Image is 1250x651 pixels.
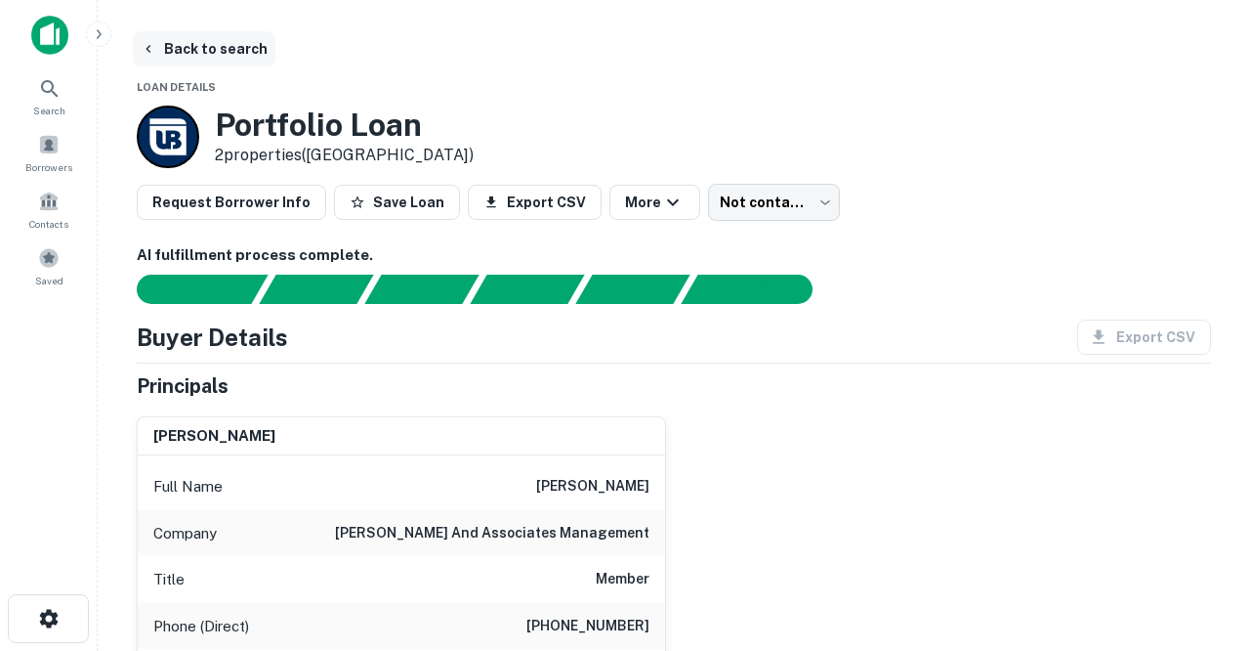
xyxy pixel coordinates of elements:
[596,568,649,591] h6: Member
[335,522,649,545] h6: [PERSON_NAME] and associates management
[153,568,185,591] p: Title
[6,126,92,179] a: Borrowers
[6,239,92,292] a: Saved
[153,425,275,448] h6: [PERSON_NAME]
[35,273,63,288] span: Saved
[470,275,584,304] div: Principals found, AI now looking for contact information...
[468,185,602,220] button: Export CSV
[364,275,479,304] div: Documents found, AI parsing details...
[575,275,689,304] div: Principals found, still searching for contact information. This may take time...
[334,185,460,220] button: Save Loan
[6,69,92,122] a: Search
[137,81,216,93] span: Loan Details
[6,183,92,236] a: Contacts
[153,522,217,545] p: Company
[137,185,326,220] button: Request Borrower Info
[526,615,649,638] h6: [PHONE_NUMBER]
[215,107,474,144] h3: Portfolio Loan
[708,184,840,221] div: Not contacted
[137,320,288,355] h4: Buyer Details
[259,275,373,304] div: Your request is received and processing...
[31,16,68,55] img: capitalize-icon.png
[215,144,474,167] p: 2 properties ([GEOGRAPHIC_DATA])
[536,475,649,499] h6: [PERSON_NAME]
[153,475,223,499] p: Full Name
[153,615,249,638] p: Phone (Direct)
[1152,495,1250,588] iframe: Chat Widget
[609,185,700,220] button: More
[133,31,275,66] button: Back to search
[29,216,68,232] span: Contacts
[113,275,260,304] div: Sending borrower request to AI...
[25,159,72,175] span: Borrowers
[137,371,229,401] h5: Principals
[682,275,836,304] div: AI fulfillment process complete.
[137,244,1211,267] h6: AI fulfillment process complete.
[33,103,65,118] span: Search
